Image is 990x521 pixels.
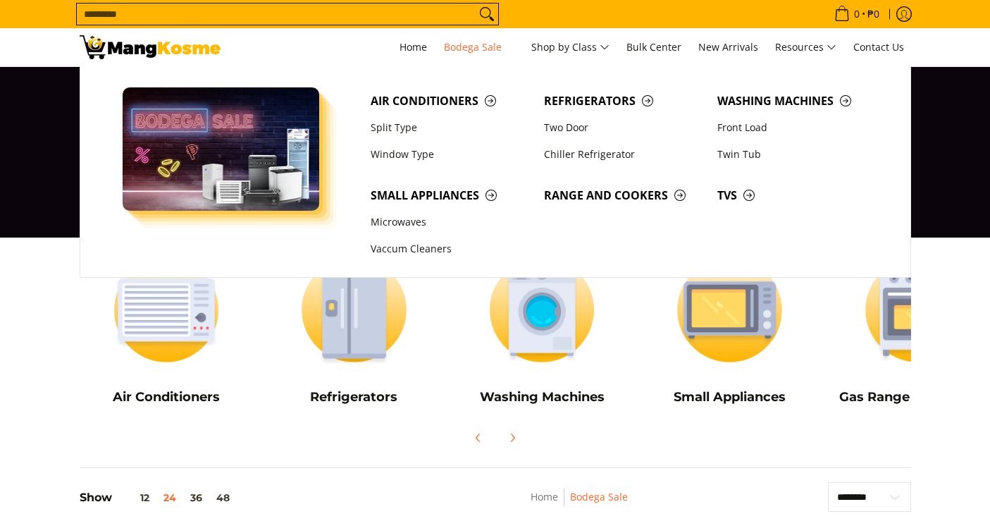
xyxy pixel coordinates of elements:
[775,39,836,56] span: Resources
[123,87,320,211] img: Bodega Sale
[537,141,710,168] a: Chiller Refrigerator
[497,422,528,453] button: Next
[364,182,537,209] a: Small Appliances
[80,245,254,375] img: Air Conditioners
[183,492,209,503] button: 36
[364,141,537,168] a: Window Type
[537,114,710,141] a: Two Door
[437,28,521,66] a: Bodega Sale
[80,389,254,405] h5: Air Conditioners
[235,28,911,66] nav: Main Menu
[710,87,884,114] a: Washing Machines
[371,92,530,110] span: Air Conditioners
[768,28,843,66] a: Resources
[455,245,629,375] img: Washing Machines
[643,245,817,375] img: Small Appliances
[267,389,441,405] h5: Refrigerators
[476,4,498,25] button: Search
[691,28,765,66] a: New Arrivals
[392,28,434,66] a: Home
[865,9,881,19] span: ₱0
[531,39,610,56] span: Shop by Class
[112,492,156,503] button: 12
[364,236,537,263] a: Vaccum Cleaners
[537,87,710,114] a: Refrigerators
[156,492,183,503] button: 24
[544,92,703,110] span: Refrigerators
[852,9,862,19] span: 0
[524,28,617,66] a: Shop by Class
[209,492,237,503] button: 48
[80,491,237,505] h5: Show
[364,114,537,141] a: Split Type
[698,40,758,54] span: New Arrivals
[364,87,537,114] a: Air Conditioners
[364,209,537,235] a: Microwaves
[710,114,884,141] a: Front Load
[463,422,494,453] button: Previous
[846,28,911,66] a: Contact Us
[537,182,710,209] a: Range and Cookers
[444,39,514,56] span: Bodega Sale
[80,245,254,415] a: Air Conditioners Air Conditioners
[710,182,884,209] a: TVs
[717,187,877,204] span: TVs
[626,40,681,54] span: Bulk Center
[710,141,884,168] a: Twin Tub
[80,35,221,59] img: Bodega Sale l Mang Kosme: Cost-Efficient &amp; Quality Home Appliances
[455,245,629,415] a: Washing Machines Washing Machines
[400,40,427,54] span: Home
[267,245,441,415] a: Refrigerators Refrigerators
[531,490,558,503] a: Home
[717,92,877,110] span: Washing Machines
[267,245,441,375] img: Refrigerators
[570,490,628,503] a: Bodega Sale
[437,489,722,520] nav: Breadcrumbs
[643,245,817,415] a: Small Appliances Small Appliances
[643,389,817,405] h5: Small Appliances
[853,40,904,54] span: Contact Us
[455,389,629,405] h5: Washing Machines
[830,6,884,22] span: •
[619,28,688,66] a: Bulk Center
[544,187,703,204] span: Range and Cookers
[371,187,530,204] span: Small Appliances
